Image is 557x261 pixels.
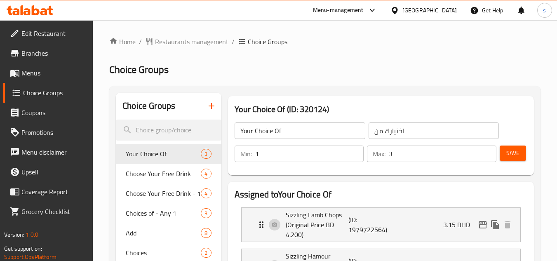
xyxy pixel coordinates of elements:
span: Your Choice Of [126,149,201,159]
a: Edit Restaurant [3,24,93,43]
li: / [139,37,142,47]
p: 3.15 BHD [443,220,477,230]
input: search [116,120,221,141]
a: Home [109,37,136,47]
span: Choose Your Free Drink [126,169,201,179]
div: Expand [242,208,520,242]
li: / [232,37,235,47]
span: Grocery Checklist [21,207,87,216]
a: Grocery Checklist [3,202,93,221]
div: Choices of - Any 13 [116,203,221,223]
li: Expand [235,204,527,245]
span: 4 [201,170,211,178]
div: Choices [201,169,211,179]
span: Choice Groups [23,88,87,98]
div: Menu-management [313,5,364,15]
span: Menus [21,68,87,78]
span: Coupons [21,108,87,118]
div: Add8 [116,223,221,243]
div: Choose Your Free Drink - 14 [116,183,221,203]
span: Choices of - Any 1 [126,208,201,218]
a: Choice Groups [3,83,93,103]
h2: Assigned to Your Choice Of [235,188,527,201]
span: Restaurants management [155,37,228,47]
span: Save [506,148,519,158]
span: Choose Your Free Drink - 1 [126,188,201,198]
span: Get support on: [4,243,42,254]
button: delete [501,219,514,231]
span: Add [126,228,201,238]
span: Choices [126,248,201,258]
div: Choices [201,208,211,218]
div: Choices [201,248,211,258]
p: Max: [373,149,385,159]
a: Menus [3,63,93,83]
span: Choice Groups [109,60,169,79]
button: edit [477,219,489,231]
span: Promotions [21,127,87,137]
a: Branches [3,43,93,63]
h3: Your Choice Of (ID: 320124) [235,103,527,116]
div: Choose Your Free Drink4 [116,164,221,183]
nav: breadcrumb [109,37,541,47]
span: 3 [201,209,211,217]
span: 3 [201,150,211,158]
a: Coupons [3,103,93,122]
a: Upsell [3,162,93,182]
div: [GEOGRAPHIC_DATA] [402,6,457,15]
a: Coverage Report [3,182,93,202]
span: s [543,6,546,15]
button: duplicate [489,219,501,231]
p: Min: [240,149,252,159]
p: Sizzling Lamb Chops (Original Price BD 4.200) [286,210,349,240]
span: 2 [201,249,211,257]
span: Version: [4,229,24,240]
div: Choices [201,188,211,198]
div: Your Choice Of3 [116,144,221,164]
h2: Choice Groups [122,100,175,112]
span: 8 [201,229,211,237]
span: Menu disclaimer [21,147,87,157]
button: Save [500,146,526,161]
span: Choice Groups [248,37,287,47]
span: Edit Restaurant [21,28,87,38]
span: 1.0.0 [26,229,38,240]
div: Choices [201,228,211,238]
a: Menu disclaimer [3,142,93,162]
a: Restaurants management [145,37,228,47]
span: Branches [21,48,87,58]
span: 4 [201,190,211,198]
div: Choices [201,149,211,159]
a: Promotions [3,122,93,142]
p: (ID: 1979722564) [348,215,390,235]
span: Upsell [21,167,87,177]
span: Coverage Report [21,187,87,197]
